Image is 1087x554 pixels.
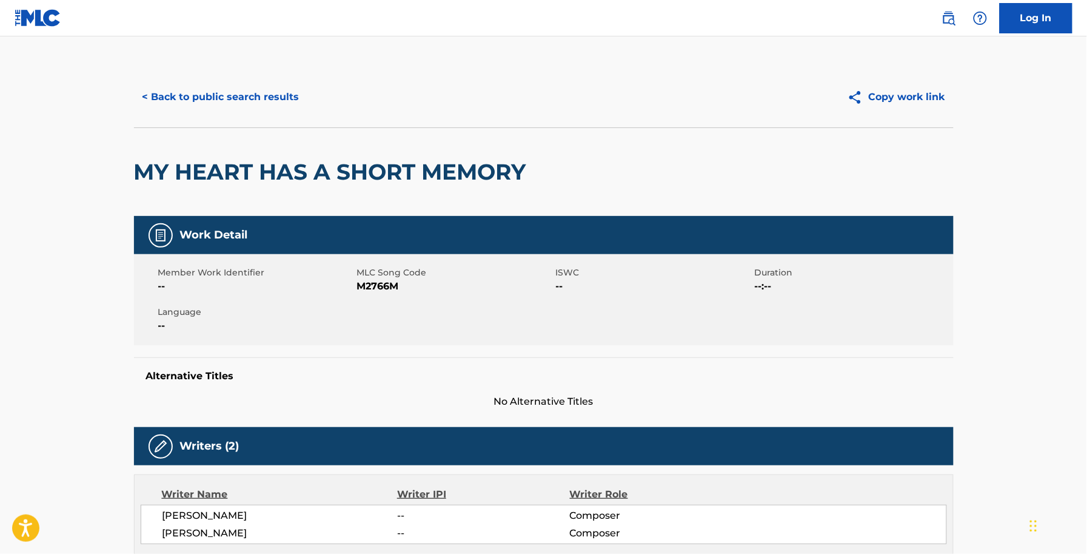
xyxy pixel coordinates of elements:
img: Copy work link [848,90,869,105]
span: -- [556,279,752,294]
span: [PERSON_NAME] [162,508,398,523]
h5: Alternative Titles [146,370,942,382]
img: help [973,11,988,25]
span: Composer [570,508,727,523]
img: Writers [153,439,168,454]
a: Log In [1000,3,1072,33]
div: Writer Role [570,487,727,502]
h5: Writers (2) [180,439,239,453]
span: ISWC [556,266,752,279]
a: Public Search [937,6,961,30]
span: --:-- [755,279,951,294]
span: Language [158,306,354,319]
span: -- [158,319,354,333]
img: MLC Logo [15,9,61,27]
h5: Work Detail [180,228,248,242]
span: MLC Song Code [357,266,553,279]
span: -- [397,526,569,541]
span: -- [397,508,569,523]
h2: MY HEART HAS A SHORT MEMORY [134,158,532,186]
div: Help [968,6,992,30]
span: -- [158,279,354,294]
iframe: Chat Widget [1026,496,1087,554]
button: Copy work link [839,82,954,112]
span: M2766M [357,279,553,294]
span: Composer [570,526,727,541]
span: Member Work Identifier [158,266,354,279]
span: Duration [755,266,951,279]
span: No Alternative Titles [134,394,954,409]
img: Work Detail [153,228,168,243]
div: Writer Name [162,487,398,502]
button: < Back to public search results [134,82,308,112]
div: Drag [1030,508,1037,544]
img: search [942,11,956,25]
span: [PERSON_NAME] [162,526,398,541]
div: Writer IPI [397,487,570,502]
